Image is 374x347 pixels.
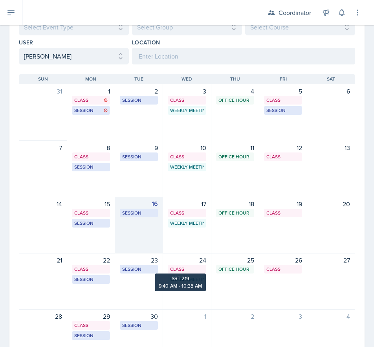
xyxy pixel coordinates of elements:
[122,153,156,160] div: Session
[218,97,252,104] div: Office Hour
[264,143,302,152] div: 12
[168,255,206,265] div: 24
[38,75,48,83] span: Sun
[74,97,108,104] div: Class
[72,312,110,321] div: 29
[132,48,355,64] input: Enter Location
[74,220,108,227] div: Session
[230,75,240,83] span: Thu
[24,255,62,265] div: 21
[74,153,108,160] div: Class
[266,266,300,273] div: Class
[312,255,350,265] div: 27
[120,255,158,265] div: 23
[74,163,108,171] div: Session
[216,86,254,96] div: 4
[24,143,62,152] div: 7
[74,276,108,283] div: Session
[216,312,254,321] div: 2
[74,332,108,339] div: Session
[170,153,203,160] div: Class
[122,97,156,104] div: Session
[168,143,206,152] div: 10
[72,143,110,152] div: 8
[218,209,252,217] div: Office Hour
[266,107,300,114] div: Session
[74,209,108,217] div: Class
[266,209,300,217] div: Class
[216,143,254,152] div: 11
[264,86,302,96] div: 5
[120,86,158,96] div: 2
[74,322,108,329] div: Class
[280,75,287,83] span: Fri
[312,199,350,209] div: 20
[218,266,252,273] div: Office Hour
[266,97,300,104] div: Class
[72,86,110,96] div: 1
[168,312,206,321] div: 1
[122,209,156,217] div: Session
[216,199,254,209] div: 18
[72,255,110,265] div: 22
[120,143,158,152] div: 9
[279,8,311,17] div: Coordinator
[312,86,350,96] div: 6
[266,153,300,160] div: Class
[132,39,160,46] label: Location
[120,199,158,209] div: 16
[264,255,302,265] div: 26
[327,75,335,83] span: Sat
[134,75,143,83] span: Tue
[170,209,203,217] div: Class
[181,75,192,83] span: Wed
[170,266,203,273] div: Class
[72,199,110,209] div: 15
[168,199,206,209] div: 17
[24,86,62,96] div: 31
[74,266,108,273] div: Class
[24,199,62,209] div: 14
[122,266,156,273] div: Session
[85,75,96,83] span: Mon
[170,97,203,104] div: Class
[170,107,203,114] div: Weekly Meeting
[218,153,252,160] div: Office Hour
[24,312,62,321] div: 28
[312,143,350,152] div: 13
[168,86,206,96] div: 3
[264,312,302,321] div: 3
[19,39,33,46] label: User
[312,312,350,321] div: 4
[264,199,302,209] div: 19
[120,312,158,321] div: 30
[170,220,203,227] div: Weekly Meeting
[74,107,108,114] div: Session
[122,322,156,329] div: Session
[170,276,203,283] div: Weekly Meeting
[170,163,203,171] div: Weekly Meeting
[216,255,254,265] div: 25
